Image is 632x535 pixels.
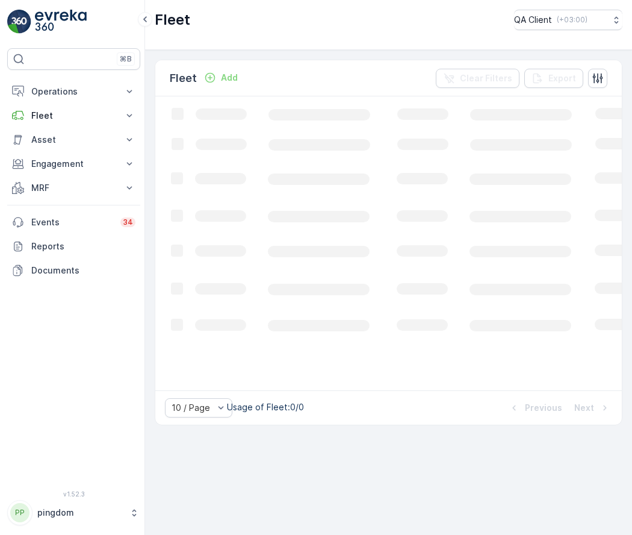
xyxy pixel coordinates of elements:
[7,234,140,258] a: Reports
[7,176,140,200] button: MRF
[155,10,190,30] p: Fleet
[31,182,116,194] p: MRF
[31,110,116,122] p: Fleet
[31,158,116,170] p: Engagement
[574,402,594,414] p: Next
[120,54,132,64] p: ⌘B
[7,80,140,104] button: Operations
[514,10,622,30] button: QA Client(+03:00)
[31,216,113,228] p: Events
[37,507,123,519] p: pingdom
[31,86,116,98] p: Operations
[7,152,140,176] button: Engagement
[7,128,140,152] button: Asset
[557,15,587,25] p: ( +03:00 )
[7,490,140,498] span: v 1.52.3
[7,500,140,525] button: PPpingdom
[436,69,519,88] button: Clear Filters
[31,264,135,277] p: Documents
[514,14,552,26] p: QA Client
[507,401,563,415] button: Previous
[573,401,612,415] button: Next
[31,134,116,146] p: Asset
[460,72,512,84] p: Clear Filters
[7,104,140,128] button: Fleet
[35,10,87,34] img: logo_light-DOdMpM7g.png
[123,217,133,227] p: 34
[7,10,31,34] img: logo
[170,70,197,87] p: Fleet
[7,210,140,234] a: Events34
[548,72,576,84] p: Export
[221,72,238,84] p: Add
[199,70,243,85] button: Add
[525,402,562,414] p: Previous
[227,401,304,413] p: Usage of Fleet : 0/0
[524,69,583,88] button: Export
[31,240,135,252] p: Reports
[7,258,140,283] a: Documents
[10,503,29,522] div: PP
